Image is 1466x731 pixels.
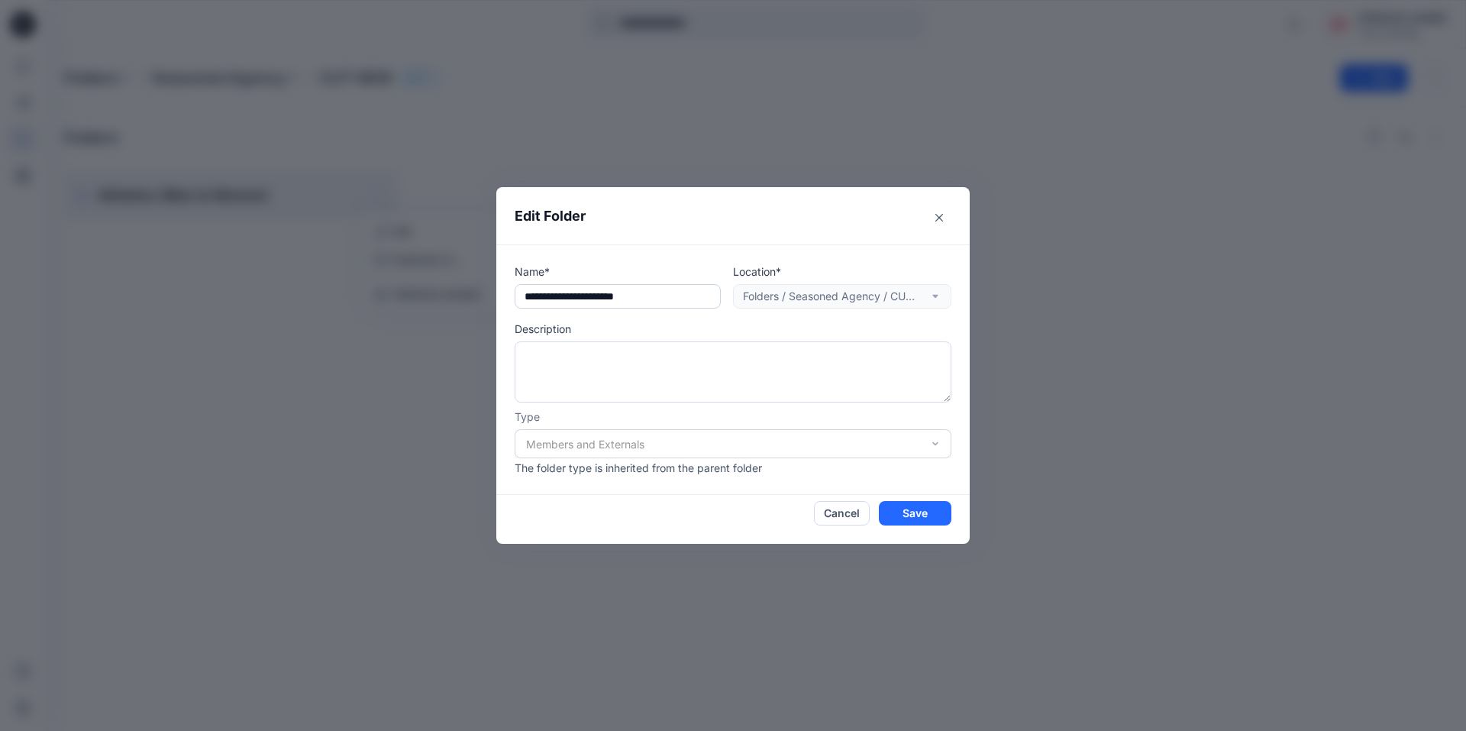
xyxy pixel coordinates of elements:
button: Cancel [814,501,870,526]
p: Location* [733,264,951,280]
button: Save [879,501,951,526]
p: The folder type is inherited from the parent folder [515,460,951,476]
p: Type [515,409,951,425]
button: Close [927,205,951,230]
p: Description [515,321,951,337]
header: Edit Folder [496,187,970,244]
p: Name* [515,264,721,280]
